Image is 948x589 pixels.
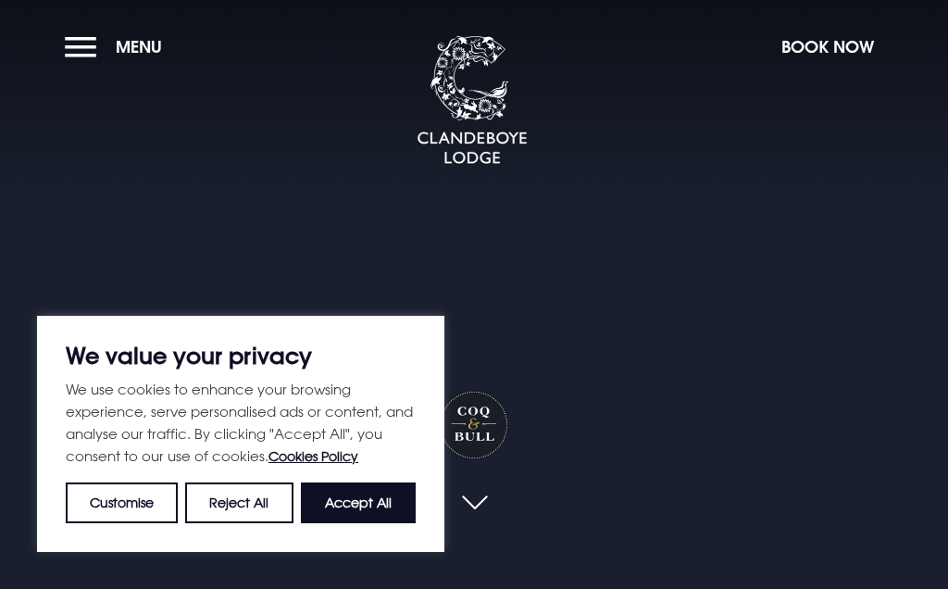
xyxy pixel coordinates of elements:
div: We value your privacy [37,316,444,552]
button: Menu [65,27,171,67]
p: We use cookies to enhance your browsing experience, serve personalised ads or content, and analys... [66,378,416,468]
button: Accept All [301,482,416,523]
button: Book Now [772,27,883,67]
span: Menu [116,36,162,57]
a: Cookies Policy [268,448,358,464]
p: We value your privacy [66,345,416,367]
img: Clandeboye Lodge [417,36,528,166]
button: Reject All [185,482,293,523]
h1: Coq & Bull [439,390,510,461]
button: Customise [66,482,178,523]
